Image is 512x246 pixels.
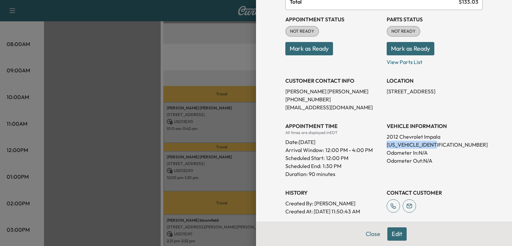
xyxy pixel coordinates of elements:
[326,154,348,162] p: 12:00 PM
[387,87,483,95] p: [STREET_ADDRESS]
[285,42,333,55] button: Mark as Ready
[387,141,483,149] p: [US_VEHICLE_IDENTIFICATION_NUMBER]
[285,103,381,111] p: [EMAIL_ADDRESS][DOMAIN_NAME]
[285,189,381,197] h3: History
[285,154,325,162] p: Scheduled Start:
[285,87,381,95] p: [PERSON_NAME] [PERSON_NAME]
[387,55,483,66] p: View Parts List
[285,77,381,85] h3: CUSTOMER CONTACT INFO
[387,149,483,157] p: Odometer In: N/A
[285,15,381,23] h3: Appointment Status
[286,28,318,35] span: NOT READY
[285,207,381,215] p: Created At : [DATE] 11:50:43 AM
[285,199,381,207] p: Created By : [PERSON_NAME]
[387,42,434,55] button: Mark as Ready
[285,95,381,103] p: [PHONE_NUMBER]
[285,146,381,154] p: Arrival Window:
[387,157,483,165] p: Odometer Out: N/A
[387,227,407,241] button: Edit
[285,162,321,170] p: Scheduled End:
[323,162,341,170] p: 1:30 PM
[387,28,420,35] span: NOT READY
[387,122,483,130] h3: VEHICLE INFORMATION
[387,133,483,141] p: 2012 Chevrolet Impala
[285,170,381,178] p: Duration: 90 minutes
[325,146,373,154] span: 12:00 PM - 4:00 PM
[387,15,483,23] h3: Parts Status
[387,77,483,85] h3: LOCATION
[387,189,483,197] h3: CONTACT CUSTOMER
[285,130,381,135] div: All times are displayed in EDT
[285,135,381,146] div: Date: [DATE]
[285,122,381,130] h3: APPOINTMENT TIME
[361,227,385,241] button: Close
